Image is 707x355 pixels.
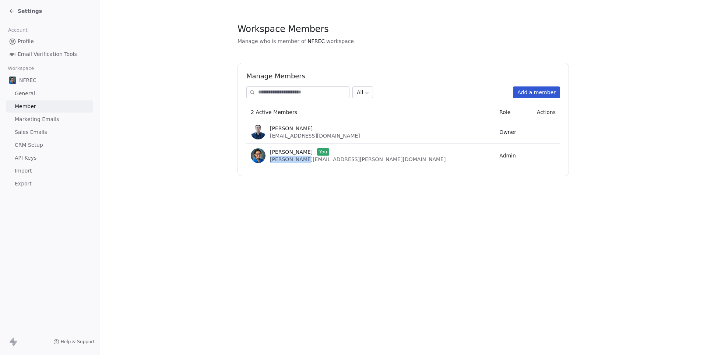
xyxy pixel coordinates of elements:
[6,165,93,177] a: Import
[6,152,93,164] a: API Keys
[499,153,516,159] span: Admin
[6,88,93,100] a: General
[270,148,313,156] span: [PERSON_NAME]
[61,339,95,345] span: Help & Support
[326,38,354,45] span: workspace
[307,38,325,45] span: NFREC
[18,38,34,45] span: Profile
[251,125,265,139] img: Untitled%20design.png
[6,139,93,151] a: CRM Setup
[15,167,32,175] span: Import
[499,109,510,115] span: Role
[15,116,59,123] span: Marketing Emails
[238,24,328,35] span: Workspace Members
[6,35,93,47] a: Profile
[15,128,47,136] span: Sales Emails
[15,154,36,162] span: API Keys
[6,178,93,190] a: Export
[9,77,16,84] img: SK%20Logo%204k.jpg
[18,50,77,58] span: Email Verification Tools
[5,63,37,74] span: Workspace
[251,109,297,115] span: 2 Active Members
[15,103,36,110] span: Member
[537,109,556,115] span: Actions
[270,156,446,162] span: [PERSON_NAME][EMAIL_ADDRESS][PERSON_NAME][DOMAIN_NAME]
[15,141,43,149] span: CRM Setup
[6,113,93,125] a: Marketing Emails
[499,129,516,135] span: Owner
[513,86,560,98] button: Add a member
[270,133,360,139] span: [EMAIL_ADDRESS][DOMAIN_NAME]
[251,148,265,163] img: SK%20Logo%204k.jpg
[19,77,36,84] span: NFREC
[18,7,42,15] span: Settings
[15,90,35,97] span: General
[53,339,95,345] a: Help & Support
[317,148,329,156] span: You
[238,38,306,45] span: Manage who is member of
[6,48,93,60] a: Email Verification Tools
[15,180,32,188] span: Export
[6,100,93,113] a: Member
[9,7,42,15] a: Settings
[6,126,93,138] a: Sales Emails
[270,125,313,132] span: [PERSON_NAME]
[246,72,560,81] h1: Manage Members
[5,25,31,36] span: Account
